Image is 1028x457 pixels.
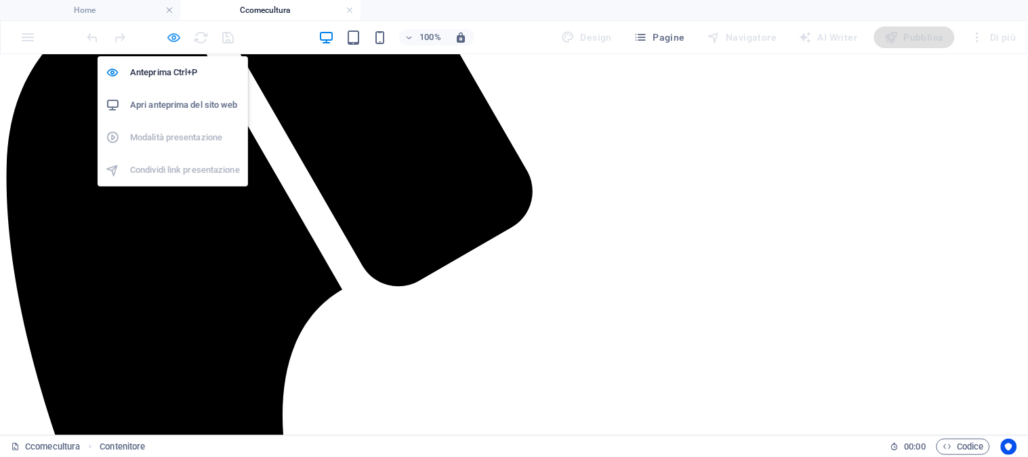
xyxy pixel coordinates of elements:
button: Usercentrics [1001,439,1017,455]
h6: Anteprima Ctrl+P [130,64,240,81]
nav: breadcrumb [100,439,145,455]
h6: Apri anteprima del sito web [130,97,240,113]
i: Quando ridimensioni, regola automaticamente il livello di zoom in modo che corrisponda al disposi... [455,31,467,43]
span: 00 00 [905,439,926,455]
h4: Ccomecultura [180,3,361,18]
h6: Tempo sessione [890,439,926,455]
button: Codice [937,439,990,455]
h6: 100% [419,29,441,45]
span: Pagine [634,31,685,44]
span: : [914,441,916,452]
span: Fai clic per selezionare. Doppio clic per modificare [100,439,145,455]
button: 100% [399,29,447,45]
a: Fai clic per annullare la selezione. Doppio clic per aprire le pagine [11,439,80,455]
button: Pagine [628,26,691,48]
span: Codice [943,439,984,455]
